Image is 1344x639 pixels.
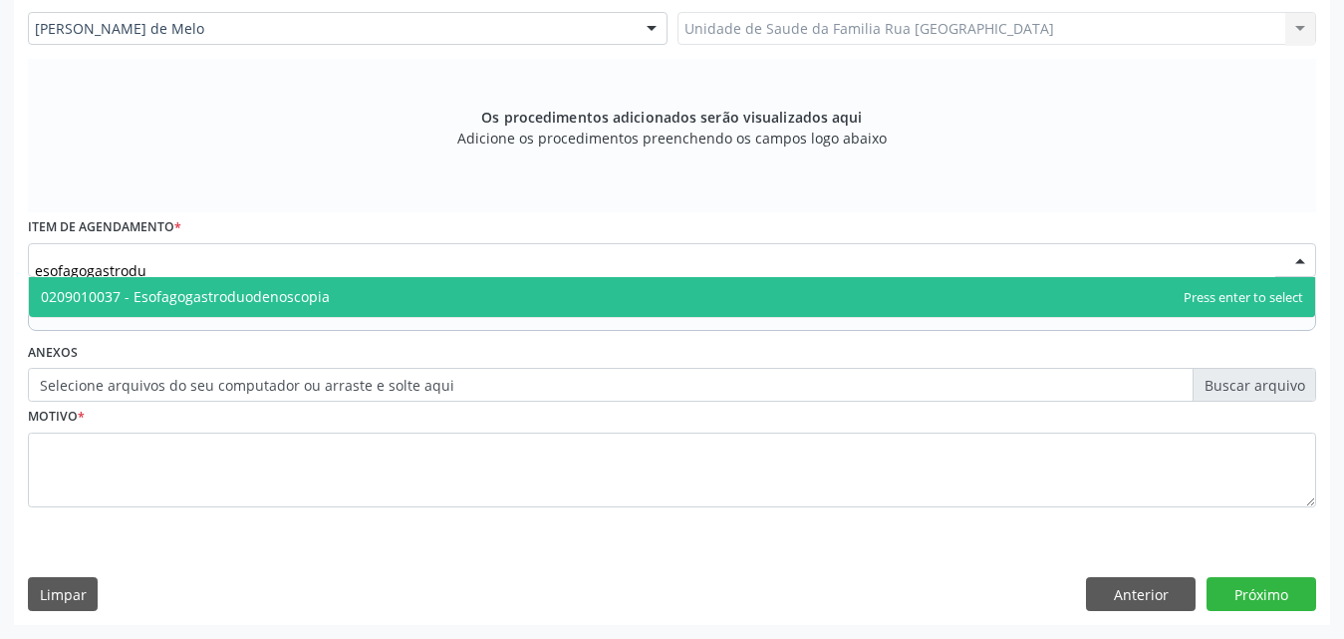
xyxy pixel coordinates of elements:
[35,250,1275,290] input: Buscar por procedimento
[457,128,887,149] span: Adicione os procedimentos preenchendo os campos logo abaixo
[28,212,181,243] label: Item de agendamento
[1207,577,1316,611] button: Próximo
[35,19,627,39] span: [PERSON_NAME] de Melo
[28,338,78,369] label: Anexos
[28,577,98,611] button: Limpar
[28,402,85,433] label: Motivo
[1086,577,1196,611] button: Anterior
[41,287,330,306] span: 0209010037 - Esofagogastroduodenoscopia
[481,107,862,128] span: Os procedimentos adicionados serão visualizados aqui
